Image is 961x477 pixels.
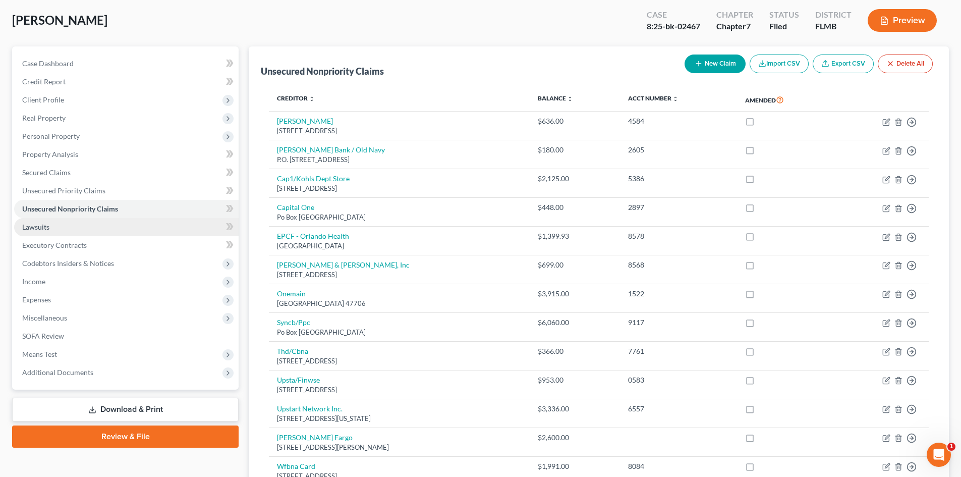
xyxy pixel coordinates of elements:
[538,174,612,184] div: $2,125.00
[628,346,728,356] div: 7761
[277,94,315,102] a: Creditor unfold_more
[22,114,66,122] span: Real Property
[14,145,239,164] a: Property Analysis
[277,270,522,280] div: [STREET_ADDRESS]
[277,155,522,165] div: P.O. [STREET_ADDRESS]
[628,375,728,385] div: 0583
[538,145,612,155] div: $180.00
[22,332,64,340] span: SOFA Review
[277,213,522,222] div: Po Box [GEOGRAPHIC_DATA]
[12,398,239,421] a: Download & Print
[538,375,612,385] div: $953.00
[22,186,105,195] span: Unsecured Priority Claims
[628,404,728,414] div: 6557
[22,295,51,304] span: Expenses
[22,368,93,377] span: Additional Documents
[538,94,573,102] a: Balance unfold_more
[815,9,852,21] div: District
[22,150,78,158] span: Property Analysis
[746,21,751,31] span: 7
[672,96,679,102] i: unfold_more
[538,116,612,126] div: $636.00
[815,21,852,32] div: FLMB
[538,202,612,213] div: $448.00
[277,462,315,470] a: Wfbna Card
[628,461,728,471] div: 8084
[309,96,315,102] i: unfold_more
[277,126,522,136] div: [STREET_ADDRESS]
[14,55,239,73] a: Case Dashboard
[22,313,67,322] span: Miscellaneous
[277,117,333,125] a: [PERSON_NAME]
[14,236,239,254] a: Executory Contracts
[277,299,522,308] div: [GEOGRAPHIC_DATA] 47706
[277,145,385,154] a: [PERSON_NAME] Bank / Old Navy
[716,9,753,21] div: Chapter
[22,241,87,249] span: Executory Contracts
[277,289,306,298] a: Onemain
[22,223,49,231] span: Lawsuits
[14,182,239,200] a: Unsecured Priority Claims
[769,21,799,32] div: Filed
[12,13,107,27] span: [PERSON_NAME]
[716,21,753,32] div: Chapter
[538,461,612,471] div: $1,991.00
[538,289,612,299] div: $3,915.00
[277,356,522,366] div: [STREET_ADDRESS]
[538,346,612,356] div: $366.00
[567,96,573,102] i: unfold_more
[277,318,310,327] a: Syncb/Ppc
[22,168,71,177] span: Secured Claims
[277,347,308,355] a: Thd/Cbna
[22,350,57,358] span: Means Test
[538,317,612,328] div: $6,060.00
[685,55,746,73] button: New Claim
[14,327,239,345] a: SOFA Review
[813,55,874,73] a: Export CSV
[769,9,799,21] div: Status
[628,145,728,155] div: 2605
[12,426,239,448] a: Review & File
[878,55,933,73] button: Delete All
[628,317,728,328] div: 9117
[277,376,320,384] a: Upsta/Finwse
[22,277,45,286] span: Income
[628,202,728,213] div: 2897
[14,200,239,218] a: Unsecured Nonpriority Claims
[628,289,728,299] div: 1522
[538,433,612,443] div: $2,600.00
[277,328,522,337] div: Po Box [GEOGRAPHIC_DATA]
[277,443,522,452] div: [STREET_ADDRESS][PERSON_NAME]
[737,88,833,112] th: Amended
[14,218,239,236] a: Lawsuits
[538,260,612,270] div: $699.00
[628,94,679,102] a: Acct Number unfold_more
[22,77,66,86] span: Credit Report
[277,404,343,413] a: Upstart Network Inc.
[628,260,728,270] div: 8568
[277,203,314,211] a: Capital One
[868,9,937,32] button: Preview
[277,385,522,395] div: [STREET_ADDRESS]
[261,65,384,77] div: Unsecured Nonpriority Claims
[927,443,951,467] iframe: Intercom live chat
[538,404,612,414] div: $3,336.00
[628,174,728,184] div: 5386
[22,259,114,268] span: Codebtors Insiders & Notices
[277,241,522,251] div: [GEOGRAPHIC_DATA]
[277,174,350,183] a: Cap1/Kohls Dept Store
[750,55,809,73] button: Import CSV
[628,231,728,241] div: 8578
[277,414,522,423] div: [STREET_ADDRESS][US_STATE]
[22,204,118,213] span: Unsecured Nonpriority Claims
[277,184,522,193] div: [STREET_ADDRESS]
[22,59,74,68] span: Case Dashboard
[647,9,700,21] div: Case
[277,260,410,269] a: [PERSON_NAME] & [PERSON_NAME], Inc
[22,95,64,104] span: Client Profile
[947,443,955,451] span: 1
[647,21,700,32] div: 8:25-bk-02467
[628,116,728,126] div: 4584
[538,231,612,241] div: $1,399.93
[14,164,239,182] a: Secured Claims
